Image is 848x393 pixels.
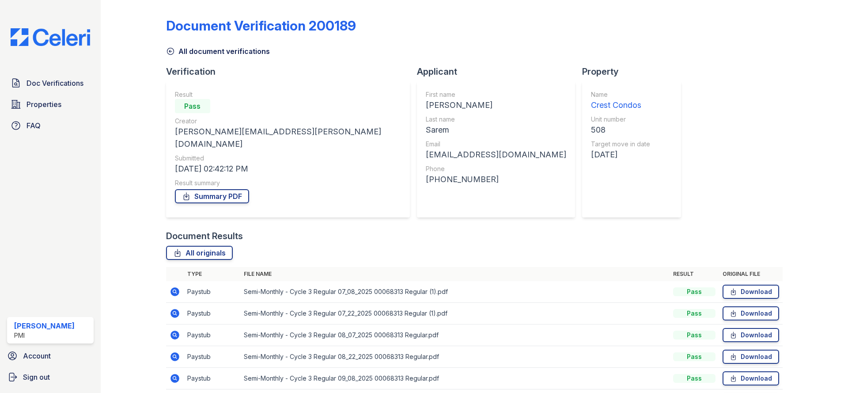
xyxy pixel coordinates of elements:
[184,267,240,281] th: Type
[417,65,582,78] div: Applicant
[240,303,670,324] td: Semi-Monthly - Cycle 3 Regular 07_22_2025 00068313 Regular (1).pdf
[240,267,670,281] th: File name
[184,281,240,303] td: Paystub
[426,149,566,161] div: [EMAIL_ADDRESS][DOMAIN_NAME]
[175,179,401,187] div: Result summary
[4,368,97,386] a: Sign out
[14,331,75,340] div: PMI
[591,90,650,99] div: Name
[14,321,75,331] div: [PERSON_NAME]
[670,267,719,281] th: Result
[723,328,779,342] a: Download
[175,163,401,175] div: [DATE] 02:42:12 PM
[184,368,240,389] td: Paystub
[7,117,94,134] a: FAQ
[4,28,97,46] img: CE_Logo_Blue-a8612792a0a2168367f1c8372b55b34899dd931a85d93a1a3d3e32e68fde9ad4.png
[240,324,670,346] td: Semi-Monthly - Cycle 3 Regular 08_07_2025 00068313 Regular.pdf
[426,90,566,99] div: First name
[26,78,83,88] span: Doc Verifications
[240,346,670,368] td: Semi-Monthly - Cycle 3 Regular 08_22_2025 00068313 Regular.pdf
[591,149,650,161] div: [DATE]
[673,352,715,361] div: Pass
[175,189,249,203] a: Summary PDF
[673,374,715,383] div: Pass
[184,324,240,346] td: Paystub
[166,65,417,78] div: Verification
[4,347,97,365] a: Account
[426,124,566,136] div: Sarem
[673,309,715,318] div: Pass
[582,65,688,78] div: Property
[184,346,240,368] td: Paystub
[426,164,566,173] div: Phone
[240,281,670,303] td: Semi-Monthly - Cycle 3 Regular 07_08_2025 00068313 Regular (1).pdf
[673,287,715,296] div: Pass
[591,90,650,111] a: Name Crest Condos
[426,99,566,111] div: [PERSON_NAME]
[166,46,270,57] a: All document verifications
[240,368,670,389] td: Semi-Monthly - Cycle 3 Regular 09_08_2025 00068313 Regular.pdf
[175,126,401,150] div: [PERSON_NAME][EMAIL_ADDRESS][PERSON_NAME][DOMAIN_NAME]
[591,124,650,136] div: 508
[184,303,240,324] td: Paystub
[175,90,401,99] div: Result
[166,18,356,34] div: Document Verification 200189
[175,99,210,113] div: Pass
[591,99,650,111] div: Crest Condos
[723,350,779,364] a: Download
[719,267,783,281] th: Original file
[175,154,401,163] div: Submitted
[591,140,650,149] div: Target move in date
[723,371,779,385] a: Download
[175,117,401,126] div: Creator
[26,99,61,110] span: Properties
[723,306,779,321] a: Download
[166,246,233,260] a: All originals
[166,230,243,242] div: Document Results
[723,285,779,299] a: Download
[673,331,715,340] div: Pass
[23,351,51,361] span: Account
[7,74,94,92] a: Doc Verifications
[426,173,566,186] div: [PHONE_NUMBER]
[591,115,650,124] div: Unit number
[26,120,41,131] span: FAQ
[426,140,566,149] div: Email
[23,372,50,382] span: Sign out
[426,115,566,124] div: Last name
[7,95,94,113] a: Properties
